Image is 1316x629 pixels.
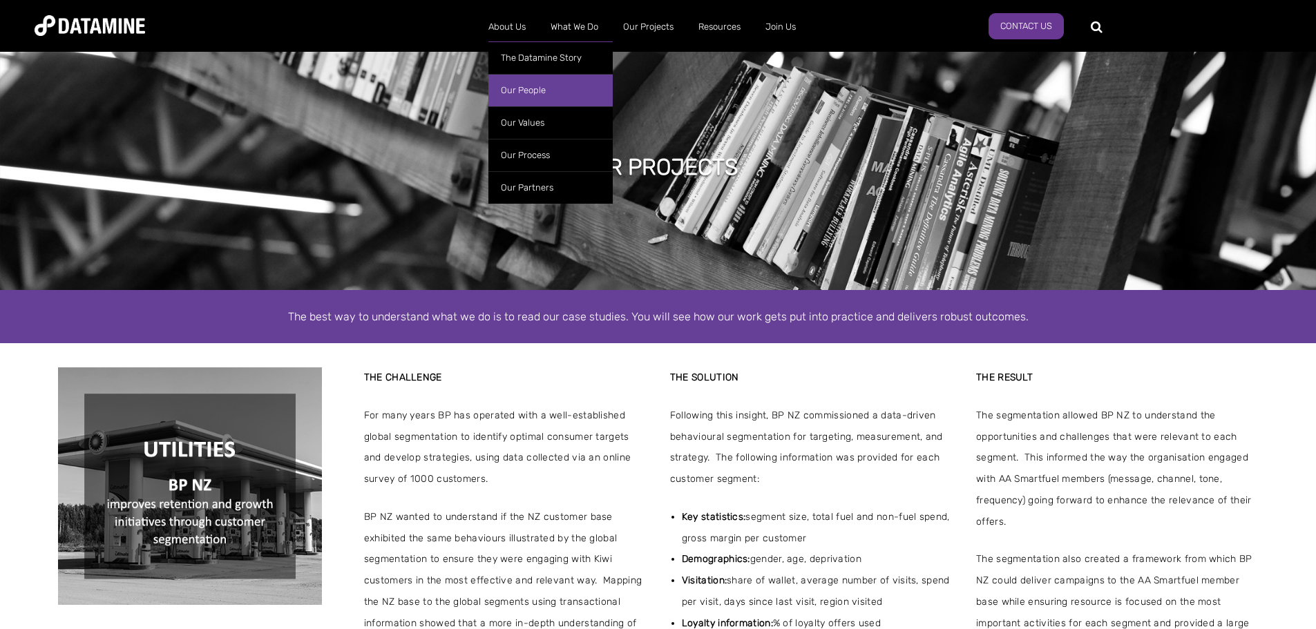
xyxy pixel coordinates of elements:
[682,553,750,565] strong: Demographics:
[753,9,808,45] a: Join Us
[538,9,611,45] a: What We Do
[488,139,613,171] a: Our Process
[364,405,646,490] span: For many years BP has operated with a well-established global segmentation to identify optimal co...
[682,574,727,586] strong: Visitation:
[976,371,1033,383] strong: THE RESULT
[578,152,738,182] h1: Our projects
[265,307,1052,326] div: The best way to understand what we do is to read our case studies. You will see how our work gets...
[682,511,746,523] strong: Key statistics:
[476,9,538,45] a: About Us
[488,171,613,204] a: Our Partners
[488,41,613,74] a: The Datamine Story
[670,371,739,383] strong: THE SOLUTION
[976,405,1258,533] span: The segmentation allowed BP NZ to understand the opportunities and challenges that were relevant ...
[611,9,686,45] a: Our Projects
[682,570,952,613] span: share of wallet, average number of visits, spend per visit, days since last visit, region visited
[58,367,322,604] img: BP%20Case%20Study%20Image.png
[682,617,773,629] strong: Loyalty information:
[686,9,753,45] a: Resources
[35,15,145,36] img: Datamine
[682,549,952,570] span: gender, age, deprivation
[488,74,613,106] a: Our People
[364,371,442,383] strong: THE CHALLENGE
[488,106,613,139] a: Our Values
[989,13,1064,39] a: Contact Us
[670,405,952,490] span: Following this insight, BP NZ commissioned a data-driven behavioural segmentation for targeting, ...
[682,507,952,550] span: segment size, total fuel and non-fuel spend, gross margin per customer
